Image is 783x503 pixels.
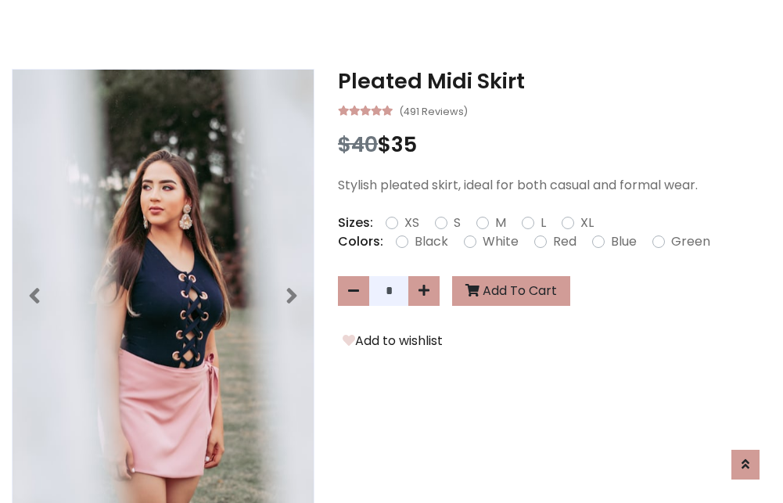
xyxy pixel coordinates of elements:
[338,232,383,251] p: Colors:
[338,69,771,94] h3: Pleated Midi Skirt
[454,214,461,232] label: S
[338,132,771,157] h3: $
[553,232,576,251] label: Red
[338,176,771,195] p: Stylish pleated skirt, ideal for both casual and formal wear.
[404,214,419,232] label: XS
[399,101,468,120] small: (491 Reviews)
[391,130,417,159] span: 35
[452,276,570,306] button: Add To Cart
[338,214,373,232] p: Sizes:
[495,214,506,232] label: M
[338,331,447,351] button: Add to wishlist
[415,232,448,251] label: Black
[611,232,637,251] label: Blue
[541,214,546,232] label: L
[580,214,594,232] label: XL
[338,130,378,159] span: $40
[671,232,710,251] label: Green
[483,232,519,251] label: White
